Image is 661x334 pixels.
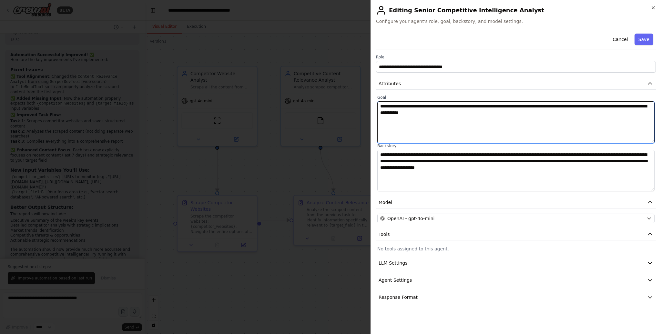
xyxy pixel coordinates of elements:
button: LLM Settings [376,257,656,269]
button: Tools [376,228,656,240]
span: Response Format [379,294,418,300]
button: Agent Settings [376,274,656,286]
span: LLM Settings [379,260,408,266]
button: OpenAI - gpt-4o-mini [377,214,655,223]
span: Tools [379,231,390,238]
p: No tools assigned to this agent. [377,246,655,252]
span: Configure your agent's role, goal, backstory, and model settings. [376,18,656,25]
span: Agent Settings [379,277,412,283]
span: OpenAI - gpt-4o-mini [387,215,434,222]
h2: Editing Senior Competitive Intelligence Analyst [376,5,656,15]
label: Backstory [377,143,655,148]
button: Response Format [376,291,656,303]
button: Attributes [376,78,656,90]
span: Model [379,199,392,206]
span: Attributes [379,80,401,87]
button: Cancel [609,34,632,45]
button: Save [635,34,653,45]
label: Role [376,55,656,60]
label: Goal [377,95,655,100]
button: Model [376,197,656,208]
